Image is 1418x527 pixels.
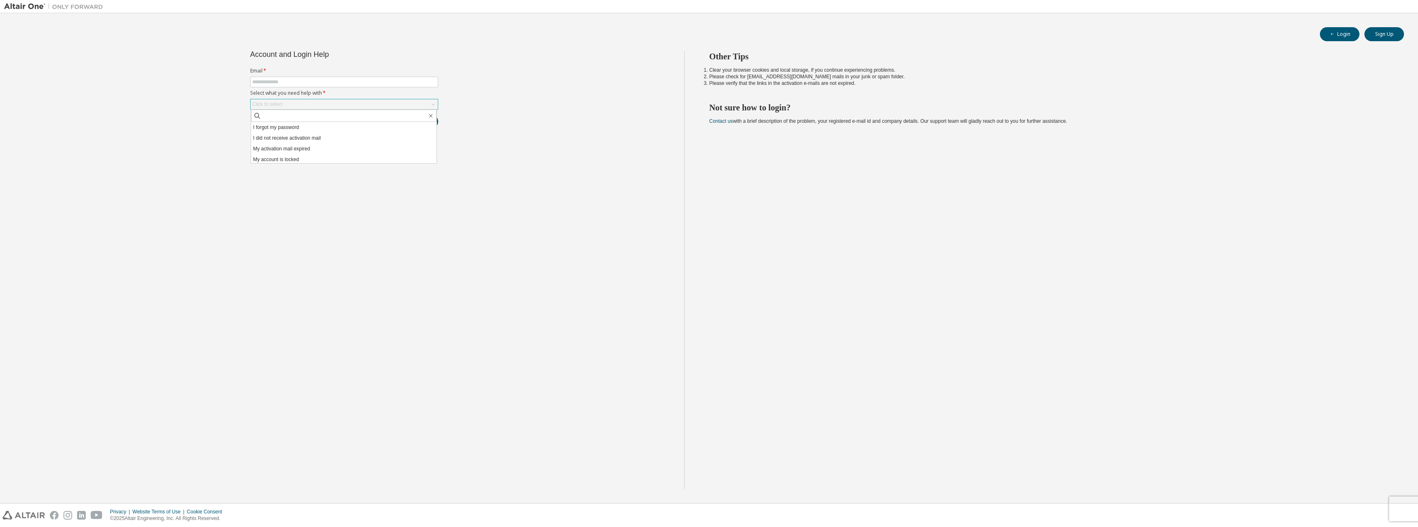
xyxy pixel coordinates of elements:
span: with a brief description of the problem, your registered e-mail id and company details. Our suppo... [709,118,1067,124]
div: Privacy [110,508,132,515]
img: Altair One [4,2,107,11]
img: instagram.svg [63,511,72,520]
div: Website Terms of Use [132,508,187,515]
li: Please check for [EMAIL_ADDRESS][DOMAIN_NAME] mails in your junk or spam folder. [709,73,1390,80]
div: Cookie Consent [187,508,227,515]
h2: Other Tips [709,51,1390,62]
a: Contact us [709,118,733,124]
div: Account and Login Help [250,51,401,58]
label: Email [250,68,438,74]
img: altair_logo.svg [2,511,45,520]
div: Click to select [251,99,438,109]
li: I forgot my password [251,122,437,133]
label: Select what you need help with [250,90,438,96]
li: Please verify that the links in the activation e-mails are not expired. [709,80,1390,87]
img: linkedin.svg [77,511,86,520]
li: Clear your browser cookies and local storage, if you continue experiencing problems. [709,67,1390,73]
img: youtube.svg [91,511,103,520]
h2: Not sure how to login? [709,102,1390,113]
p: © 2025 Altair Engineering, Inc. All Rights Reserved. [110,515,227,522]
button: Login [1320,27,1359,41]
img: facebook.svg [50,511,59,520]
div: Click to select [252,101,283,108]
button: Sign Up [1364,27,1404,41]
